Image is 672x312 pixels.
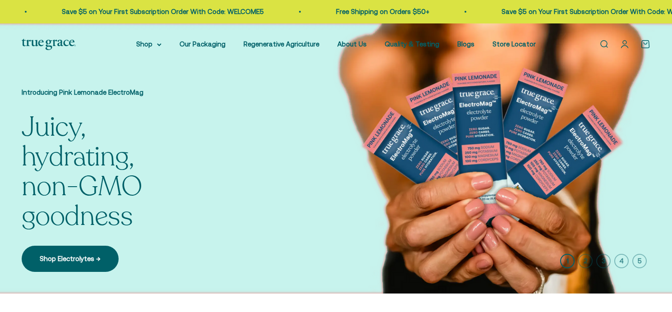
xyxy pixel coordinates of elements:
p: Save $5 on Your First Subscription Order With Code: WELCOME5 [60,6,262,17]
summary: Shop [136,39,161,50]
a: Shop Electrolytes → [22,246,119,272]
a: Free Shipping on Orders $50+ [335,8,428,15]
split-lines: Juicy, hydrating, non-GMO goodness [22,138,202,235]
button: 4 [614,254,629,268]
a: Our Packaging [180,40,226,48]
a: Blogs [457,40,474,48]
a: About Us [337,40,367,48]
button: 2 [578,254,593,268]
a: Quality & Testing [385,40,439,48]
a: Regenerative Agriculture [244,40,319,48]
a: Store Locator [492,40,536,48]
button: 5 [632,254,647,268]
button: 1 [560,254,575,268]
button: 3 [596,254,611,268]
p: Introducing Pink Lemonade ElectroMag [22,87,202,98]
